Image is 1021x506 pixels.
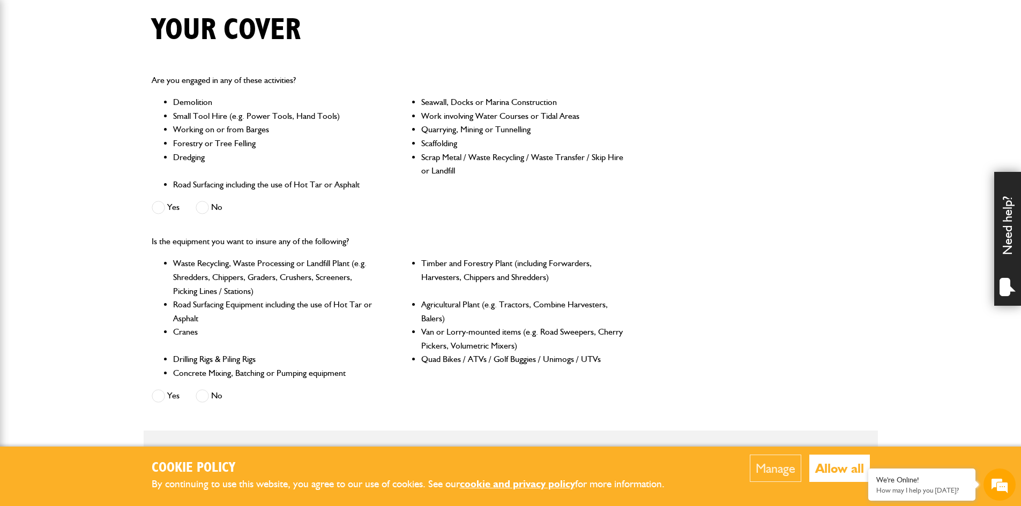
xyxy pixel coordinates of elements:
li: Van or Lorry-mounted items (e.g. Road Sweepers, Cherry Pickers, Volumetric Mixers) [421,325,624,352]
img: d_20077148190_company_1631870298795_20077148190 [18,59,45,74]
div: Need help? [994,172,1021,306]
li: Small Tool Hire (e.g. Power Tools, Hand Tools) [173,109,376,123]
button: Manage [750,455,801,482]
li: Forestry or Tree Felling [173,137,376,150]
li: Road Surfacing including the use of Hot Tar or Asphalt [173,178,376,192]
li: Work involving Water Courses or Tidal Areas [421,109,624,123]
em: Start Chat [146,330,195,344]
label: No [196,389,222,403]
h2: Cookie Policy [152,460,682,477]
label: No [196,201,222,214]
li: Working on or from Barges [173,123,376,137]
input: Enter your last name [14,99,196,123]
li: Quad Bikes / ATVs / Golf Buggies / Unimogs / UTVs [421,352,624,366]
div: We're Online! [876,475,967,485]
li: Dredging [173,150,376,178]
p: By continuing to use this website, you agree to our use of cookies. See our for more information. [152,476,682,493]
li: Quarrying, Mining or Tunnelling [421,123,624,137]
li: Timber and Forestry Plant (including Forwarders, Harvesters, Chippers and Shredders) [421,256,624,298]
h1: Your cover [152,12,301,48]
p: Is the equipment you want to insure any of the following? [152,235,625,248]
li: Concrete Mixing, Batching or Pumping equipment [173,366,376,380]
li: Cranes [173,325,376,352]
input: Enter your phone number [14,162,196,186]
li: Scaffolding [421,137,624,150]
p: How may I help you today? [876,486,967,494]
div: Minimize live chat window [176,5,202,31]
li: Seawall, Docks or Marina Construction [421,95,624,109]
li: Scrap Metal / Waste Recycling / Waste Transfer / Skip Hire or Landfill [421,150,624,178]
li: Road Surfacing Equipment including the use of Hot Tar or Asphalt [173,298,376,325]
div: Chat with us now [56,60,180,74]
input: Enter your email address [14,131,196,154]
a: cookie and privacy policy [460,478,575,490]
button: Allow all [809,455,870,482]
li: Waste Recycling, Waste Processing or Landfill Plant (e.g. Shredders, Chippers, Graders, Crushers,... [173,256,376,298]
label: Yes [152,201,180,214]
li: Drilling Rigs & Piling Rigs [173,352,376,366]
textarea: Type your message and hit 'Enter' [14,194,196,321]
li: Agricultural Plant (e.g. Tractors, Combine Harvesters, Balers) [421,298,624,325]
p: Are you engaged in any of these activities? [152,73,625,87]
label: Yes [152,389,180,403]
li: Demolition [173,95,376,109]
